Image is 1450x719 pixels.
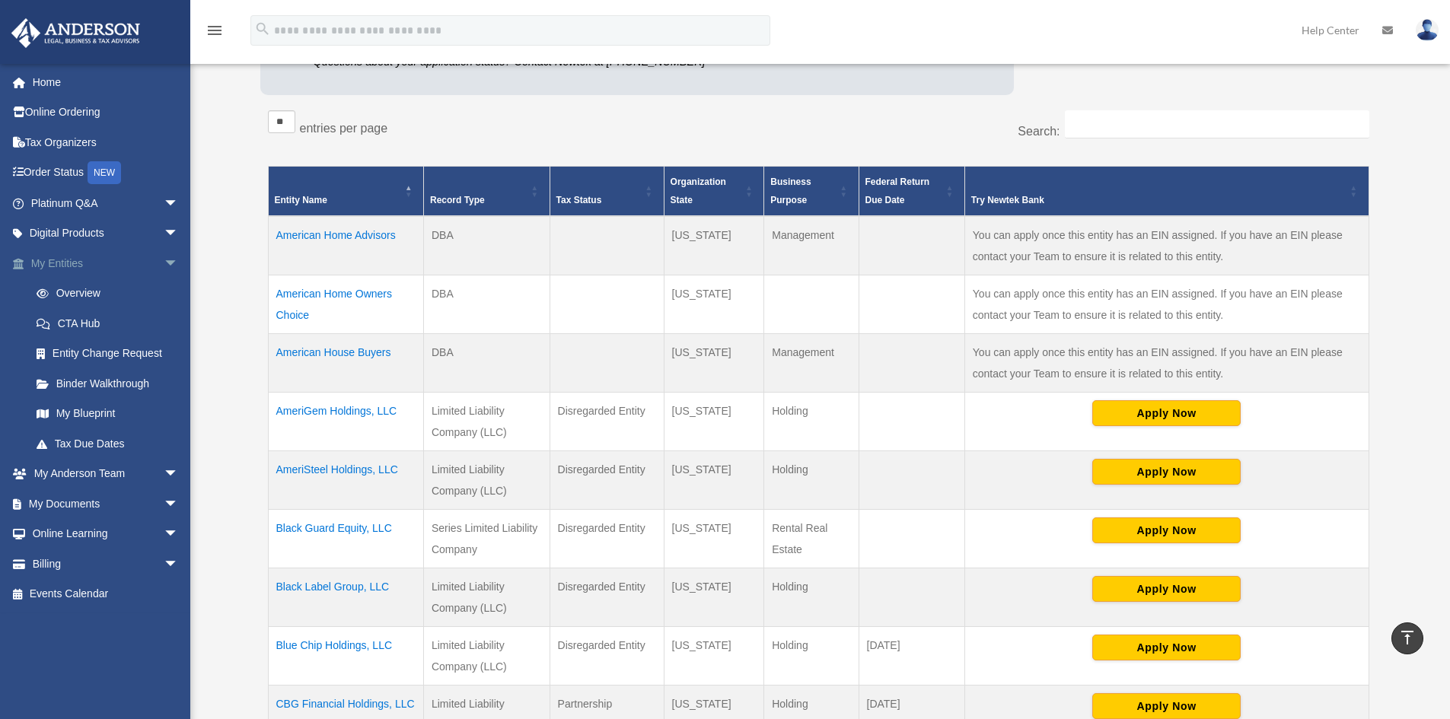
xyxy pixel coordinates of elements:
[1092,400,1241,426] button: Apply Now
[164,488,194,520] span: arrow_drop_down
[1092,576,1241,602] button: Apply Now
[268,627,423,686] td: Blue Chip Holdings, LLC
[11,459,202,489] a: My Anderson Teamarrow_drop_down
[964,275,1369,334] td: You can apply once this entity has an EIN assigned. If you have an EIN please contact your Team t...
[964,334,1369,393] td: You can apply once this entity has an EIN assigned. If you have an EIN please contact your Team t...
[964,167,1369,217] th: Try Newtek Bank : Activate to sort
[1092,459,1241,485] button: Apply Now
[11,488,202,519] a: My Documentsarrow_drop_down
[764,334,859,393] td: Management
[268,334,423,393] td: American House Buyers
[964,216,1369,275] td: You can apply once this entity has an EIN assigned. If you have an EIN please contact your Team t...
[21,339,202,369] a: Entity Change Request
[550,451,664,510] td: Disregarded Entity
[764,451,859,510] td: Holding
[164,549,194,580] span: arrow_drop_down
[21,399,202,429] a: My Blueprint
[7,18,145,48] img: Anderson Advisors Platinum Portal
[11,248,202,278] a: My Entitiesarrow_drop_down
[1416,19,1439,41] img: User Pic
[423,510,550,568] td: Series Limited Liability Company
[268,167,423,217] th: Entity Name: Activate to invert sorting
[1398,628,1417,647] i: vertical_align_top
[764,510,859,568] td: Rental Real Estate
[764,393,859,451] td: Holding
[423,393,550,451] td: Limited Liability Company (LLC)
[764,167,859,217] th: Business Purpose: Activate to sort
[164,519,194,550] span: arrow_drop_down
[671,177,726,205] span: Organization State
[664,627,764,686] td: [US_STATE]
[859,627,964,686] td: [DATE]
[423,451,550,510] td: Limited Liability Company (LLC)
[21,308,202,339] a: CTA Hub
[423,627,550,686] td: Limited Liability Company (LLC)
[11,157,202,189] a: Order StatusNEW
[275,195,327,205] span: Entity Name
[254,21,271,37] i: search
[268,275,423,334] td: American Home Owners Choice
[550,627,664,686] td: Disregarded Entity
[764,216,859,275] td: Management
[423,568,550,627] td: Limited Liability Company (LLC)
[664,568,764,627] td: [US_STATE]
[770,177,811,205] span: Business Purpose
[423,167,550,217] th: Record Type: Activate to sort
[11,549,202,579] a: Billingarrow_drop_down
[550,568,664,627] td: Disregarded Entity
[268,568,423,627] td: Black Label Group, LLC
[865,177,930,205] span: Federal Return Due Date
[21,278,194,309] a: Overview
[971,191,1346,209] div: Try Newtek Bank
[164,188,194,219] span: arrow_drop_down
[11,218,202,249] a: Digital Productsarrow_drop_down
[268,216,423,275] td: American Home Advisors
[268,393,423,451] td: AmeriGem Holdings, LLC
[550,510,664,568] td: Disregarded Entity
[1092,693,1241,719] button: Apply Now
[206,21,224,40] i: menu
[11,188,202,218] a: Platinum Q&Aarrow_drop_down
[664,275,764,334] td: [US_STATE]
[664,334,764,393] td: [US_STATE]
[164,459,194,490] span: arrow_drop_down
[764,568,859,627] td: Holding
[423,334,550,393] td: DBA
[206,27,224,40] a: menu
[11,67,202,97] a: Home
[423,275,550,334] td: DBA
[268,451,423,510] td: AmeriSteel Holdings, LLC
[21,368,202,399] a: Binder Walkthrough
[430,195,485,205] span: Record Type
[664,393,764,451] td: [US_STATE]
[11,127,202,157] a: Tax Organizers
[556,195,602,205] span: Tax Status
[11,519,202,549] a: Online Learningarrow_drop_down
[764,627,859,686] td: Holding
[664,510,764,568] td: [US_STATE]
[550,393,664,451] td: Disregarded Entity
[21,428,202,459] a: Tax Due Dates
[423,216,550,275] td: DBA
[1018,125,1060,138] label: Search:
[1391,622,1423,654] a: vertical_align_top
[664,451,764,510] td: [US_STATE]
[859,167,964,217] th: Federal Return Due Date: Activate to sort
[164,248,194,279] span: arrow_drop_down
[268,510,423,568] td: Black Guard Equity, LLC
[664,216,764,275] td: [US_STATE]
[1092,635,1241,660] button: Apply Now
[164,218,194,250] span: arrow_drop_down
[11,579,202,609] a: Events Calendar
[300,122,388,135] label: entries per page
[550,167,664,217] th: Tax Status: Activate to sort
[1092,517,1241,543] button: Apply Now
[88,161,121,184] div: NEW
[664,167,764,217] th: Organization State: Activate to sort
[11,97,202,128] a: Online Ordering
